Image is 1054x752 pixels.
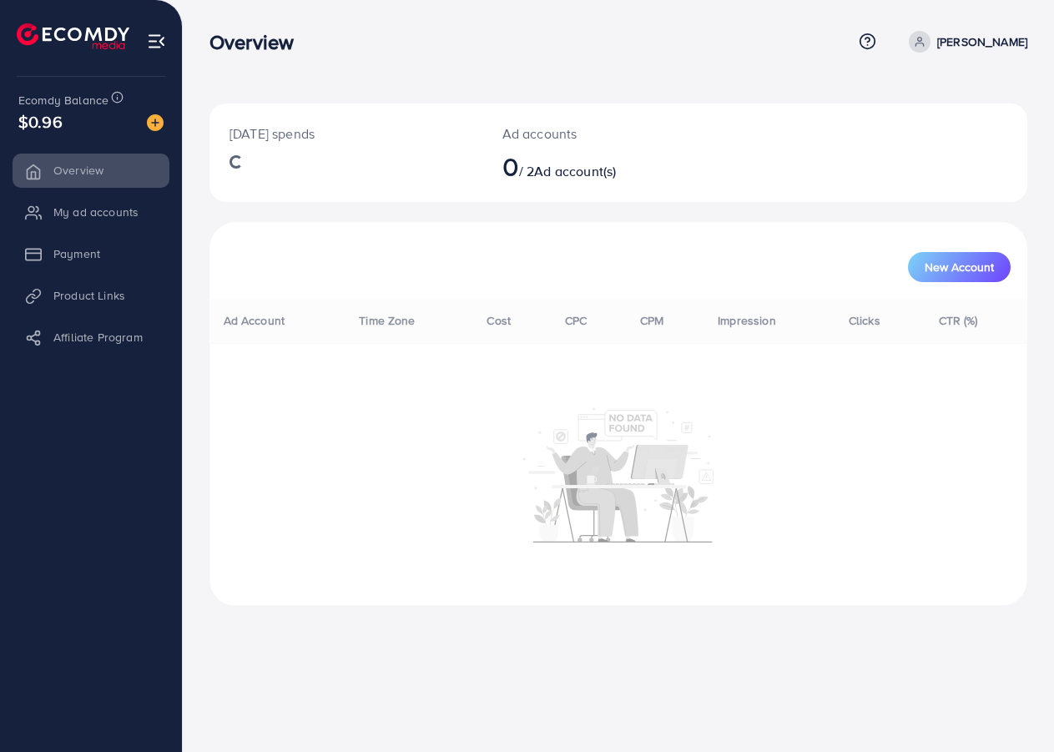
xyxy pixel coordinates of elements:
h2: / 2 [502,150,667,182]
p: [DATE] spends [229,124,462,144]
img: image [147,114,164,131]
span: 0 [502,147,519,185]
span: New Account [925,261,994,273]
h3: Overview [209,30,307,54]
span: Ecomdy Balance [18,92,108,109]
img: menu [147,32,166,51]
p: [PERSON_NAME] [937,32,1027,52]
img: logo [17,23,129,49]
a: [PERSON_NAME] [902,31,1027,53]
button: New Account [908,252,1011,282]
span: Ad account(s) [534,162,616,180]
span: $0.96 [18,109,63,134]
p: Ad accounts [502,124,667,144]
